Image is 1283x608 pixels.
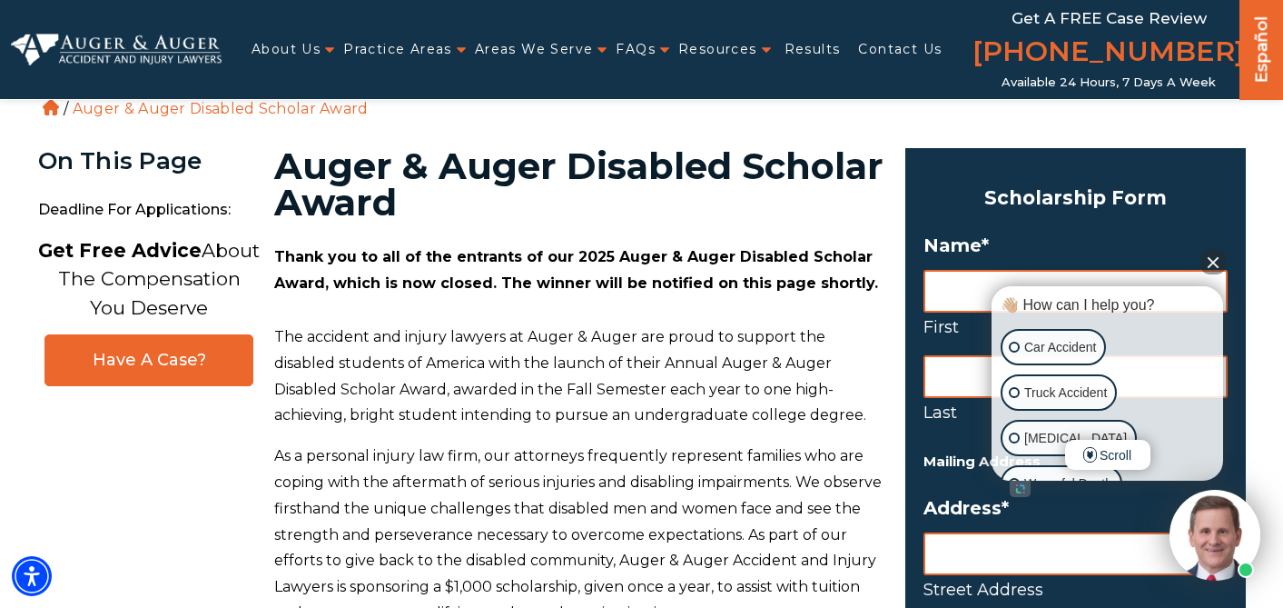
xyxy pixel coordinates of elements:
a: [PHONE_NUMBER] [972,32,1245,75]
p: Wrongful Death [1024,473,1112,495]
span: Available 24 Hours, 7 Days a Week [1002,75,1216,90]
h3: Scholarship Form [923,181,1228,215]
a: FAQs [616,31,656,68]
p: About The Compensation You Deserve [38,236,260,323]
button: Close Intaker Chat Widget [1200,249,1226,274]
label: Street Address [923,575,1228,604]
p: Car Accident [1024,336,1096,359]
label: First [923,313,1228,342]
h5: Mailing Address [923,450,1228,474]
span: Get a FREE Case Review [1012,9,1207,27]
a: Areas We Serve [475,31,594,68]
strong: Thank you to all of the entrants of our 2025 Auger & Auger Disabled Scholar Award, which is now c... [274,248,878,292]
strong: Get Free Advice [38,239,202,262]
a: Home [43,99,59,115]
label: Last [923,398,1228,427]
h1: Auger & Auger Disabled Scholar Award [274,148,883,221]
div: 👋🏼 How can I help you? [996,295,1219,315]
img: Auger & Auger Accident and Injury Lawyers Logo [11,34,222,65]
a: Have A Case? [44,334,253,386]
p: Truck Accident [1024,382,1107,404]
span: Have A Case? [64,350,234,371]
label: Name [923,234,1228,256]
a: Contact Us [858,31,942,68]
span: Deadline for Applications: [38,192,261,229]
a: Practice Areas [343,31,452,68]
a: Resources [678,31,757,68]
li: Auger & Auger Disabled Scholar Award [68,100,373,117]
div: Accessibility Menu [12,556,52,596]
a: Results [785,31,841,68]
a: About Us [252,31,321,68]
p: [MEDICAL_DATA] [1024,427,1127,450]
span: Scroll [1065,440,1150,470]
p: The accident and injury lawyers at Auger & Auger are proud to support the disabled students of Am... [274,324,883,429]
a: Open intaker chat [1010,481,1031,497]
label: Address [923,497,1228,519]
img: Intaker widget Avatar [1170,490,1260,581]
div: On This Page [38,148,261,174]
